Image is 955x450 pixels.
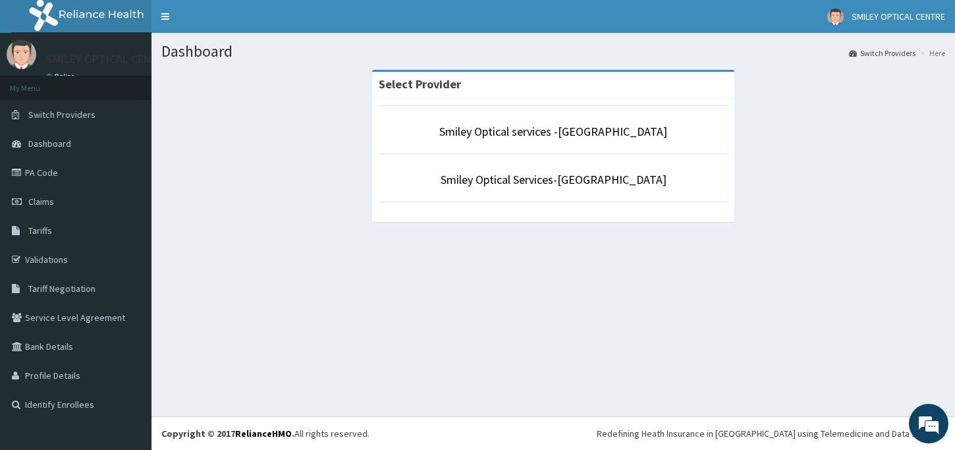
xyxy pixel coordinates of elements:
span: Tariff Negotiation [28,283,95,295]
span: Dashboard [28,138,71,150]
li: Here [917,47,945,59]
a: Smiley Optical services -[GEOGRAPHIC_DATA] [439,124,667,139]
h1: Dashboard [161,43,945,60]
a: Switch Providers [849,47,915,59]
strong: Select Provider [379,76,461,92]
span: Tariffs [28,225,52,237]
span: SMILEY OPTICAL CENTRE [852,11,945,22]
span: Switch Providers [28,109,95,121]
strong: Copyright © 2017 . [161,428,294,439]
a: RelianceHMO [235,428,292,439]
a: Online [46,72,78,81]
p: SMILEY OPTICAL CENTRE [46,53,171,65]
div: Redefining Heath Insurance in [GEOGRAPHIC_DATA] using Telemedicine and Data Science! [597,427,945,440]
a: Smiley Optical Services-[GEOGRAPHIC_DATA] [441,172,667,187]
span: Claims [28,196,54,208]
img: User Image [7,40,36,69]
footer: All rights reserved. [151,416,955,450]
img: User Image [827,9,844,25]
